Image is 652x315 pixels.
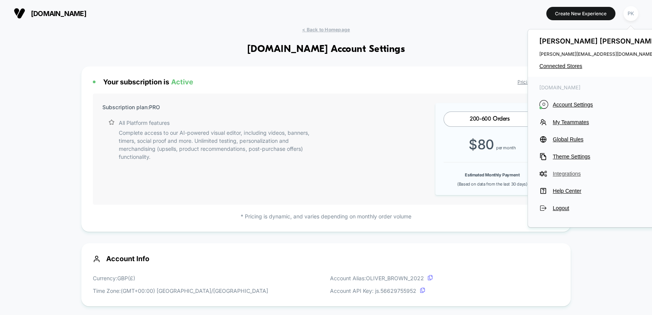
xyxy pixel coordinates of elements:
[457,181,527,187] span: (Based on data from the last 30 days)
[93,255,559,263] span: Account Info
[469,136,494,152] span: $ 80
[518,79,545,85] a: Pricing Page
[330,274,433,282] p: Account Alias: OLIVER_BROWN_2022
[496,145,516,150] span: per month
[119,119,170,127] p: All Platform features
[621,6,641,21] button: PK
[31,10,86,18] span: [DOMAIN_NAME]
[302,27,350,32] span: < Back to Homepage
[93,212,559,220] p: * Pricing is dynamic, and varies depending on monthly order volume
[330,287,433,295] p: Account API Key: js. 56629755952
[93,274,268,282] p: Currency: GBP ( £ )
[14,8,25,19] img: Visually logo
[465,172,519,178] b: Estimated Monthly Payment
[119,129,322,161] p: Complete access to our AI-powered visual editor, including videos, banners, timers, social proof ...
[452,116,527,123] div: 200-600 Orders
[539,100,548,109] i: O
[102,103,160,111] p: Subscription plan: PRO
[623,6,638,21] div: PK
[93,287,268,295] p: Time Zone: (GMT+00:00) [GEOGRAPHIC_DATA]/[GEOGRAPHIC_DATA]
[171,78,193,86] span: Active
[247,44,405,55] h1: [DOMAIN_NAME] Account Settings
[546,7,615,20] button: Create New Experience
[103,78,193,86] span: Your subscription is
[11,7,89,19] button: [DOMAIN_NAME]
